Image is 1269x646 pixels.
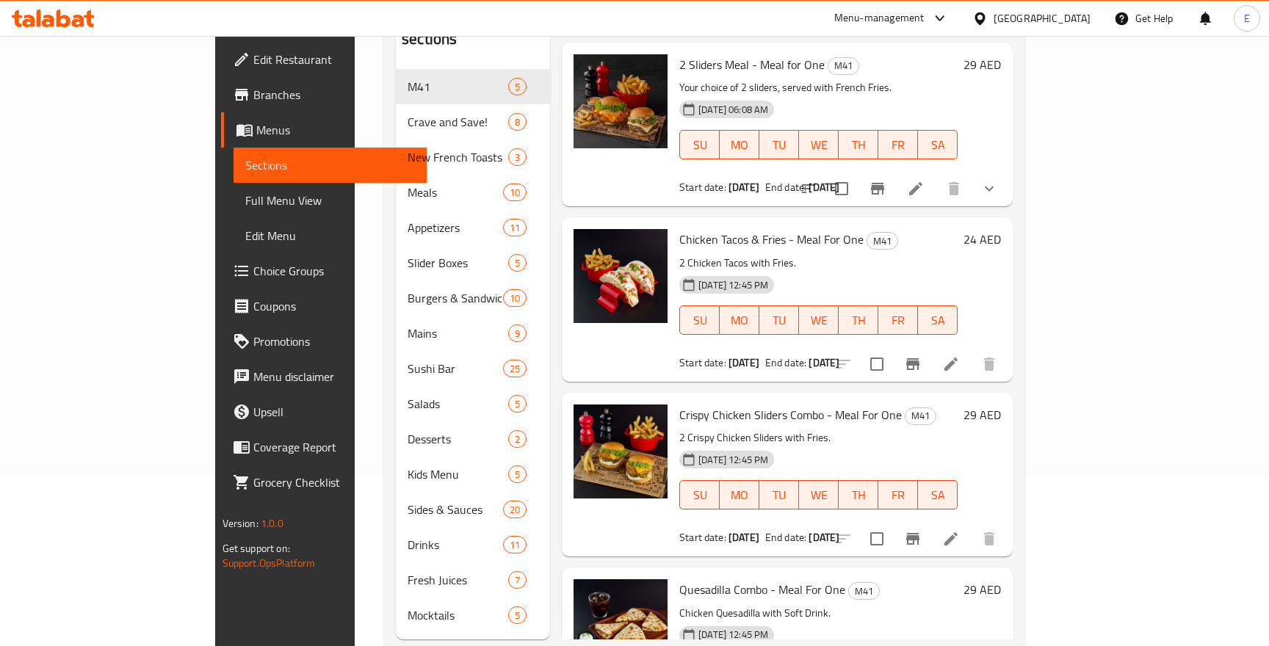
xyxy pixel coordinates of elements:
[223,554,316,573] a: Support.OpsPlatform
[408,113,508,131] span: Crave and Save!
[884,484,912,506] span: FR
[895,521,930,556] button: Branch-specific-item
[509,150,526,164] span: 3
[765,353,806,372] span: End date:
[994,10,1091,26] div: [GEOGRAPHIC_DATA]
[679,254,958,272] p: 2 Chicken Tacos with Fries.
[504,186,526,200] span: 10
[408,254,508,272] div: Slider Boxes
[408,395,508,413] span: Salads
[924,484,952,506] span: SA
[396,316,550,351] div: Mains9
[221,359,427,394] a: Menu disclaimer
[759,480,799,509] button: TU
[408,501,503,518] span: Sides & Sauces
[253,473,416,491] span: Grocery Checklist
[848,582,880,600] div: M41
[799,480,839,509] button: WE
[503,501,527,518] div: items
[408,148,508,166] div: New French Toasts
[849,583,879,600] span: M41
[884,310,912,331] span: FR
[679,353,726,372] span: Start date:
[686,310,714,331] span: SU
[503,184,527,201] div: items
[508,395,527,413] div: items
[867,232,898,250] div: M41
[693,103,774,117] span: [DATE] 06:08 AM
[895,346,930,382] button: Branch-specific-item
[679,604,958,623] p: Chicken Quesadilla with Soft Drink.
[509,468,526,482] span: 5
[253,51,416,68] span: Edit Restaurant
[765,134,793,156] span: TU
[396,210,550,245] div: Appetizers11
[936,171,972,206] button: delete
[867,233,897,250] span: M41
[408,536,503,554] span: Drinks
[845,484,872,506] span: TH
[509,80,526,94] span: 5
[805,134,833,156] span: WE
[508,254,527,272] div: items
[396,351,550,386] div: Sushi Bar25
[679,404,902,426] span: Crispy Chicken Sliders Combo - Meal For One
[234,148,427,183] a: Sections
[679,228,864,250] span: Chicken Tacos & Fries - Meal For One
[504,291,526,305] span: 10
[728,353,759,372] b: [DATE]
[693,278,774,292] span: [DATE] 12:45 PM
[509,432,526,446] span: 2
[679,54,825,76] span: 2 Sliders Meal - Meal for One
[396,562,550,598] div: Fresh Juices7
[980,180,998,197] svg: Show Choices
[693,453,774,467] span: [DATE] 12:45 PM
[799,305,839,335] button: WE
[253,438,416,456] span: Coverage Report
[828,57,859,75] div: M41
[508,465,527,483] div: items
[223,539,290,558] span: Get support on:
[509,327,526,341] span: 9
[839,130,878,159] button: TH
[963,579,1001,600] h6: 29 AED
[408,184,503,201] span: Meals
[245,227,416,244] span: Edit Menu
[509,115,526,129] span: 8
[845,310,872,331] span: TH
[509,609,526,623] span: 5
[396,457,550,492] div: Kids Menu5
[221,253,427,288] a: Choice Groups
[221,42,427,77] a: Edit Restaurant
[765,528,806,547] span: End date:
[221,77,427,112] a: Branches
[839,480,878,509] button: TH
[963,54,1001,75] h6: 29 AED
[861,523,892,554] span: Select to update
[918,130,958,159] button: SA
[679,578,845,600] span: Quesadilla Combo - Meal For One
[574,54,668,148] img: 2 Sliders Meal - Meal for One
[765,484,793,506] span: TU
[508,430,527,448] div: items
[504,362,526,376] span: 25
[221,429,427,465] a: Coverage Report
[574,404,668,498] img: Crispy Chicken Sliders Combo - Meal For One
[396,527,550,562] div: Drinks11
[408,360,503,377] span: Sushi Bar
[221,394,427,429] a: Upsell
[679,305,720,335] button: SU
[408,606,508,624] div: Mocktails
[223,514,258,533] span: Version:
[686,484,714,506] span: SU
[396,386,550,421] div: Salads5
[408,219,503,236] div: Appetizers
[408,78,508,95] span: M41
[508,606,527,624] div: items
[828,57,858,74] span: M41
